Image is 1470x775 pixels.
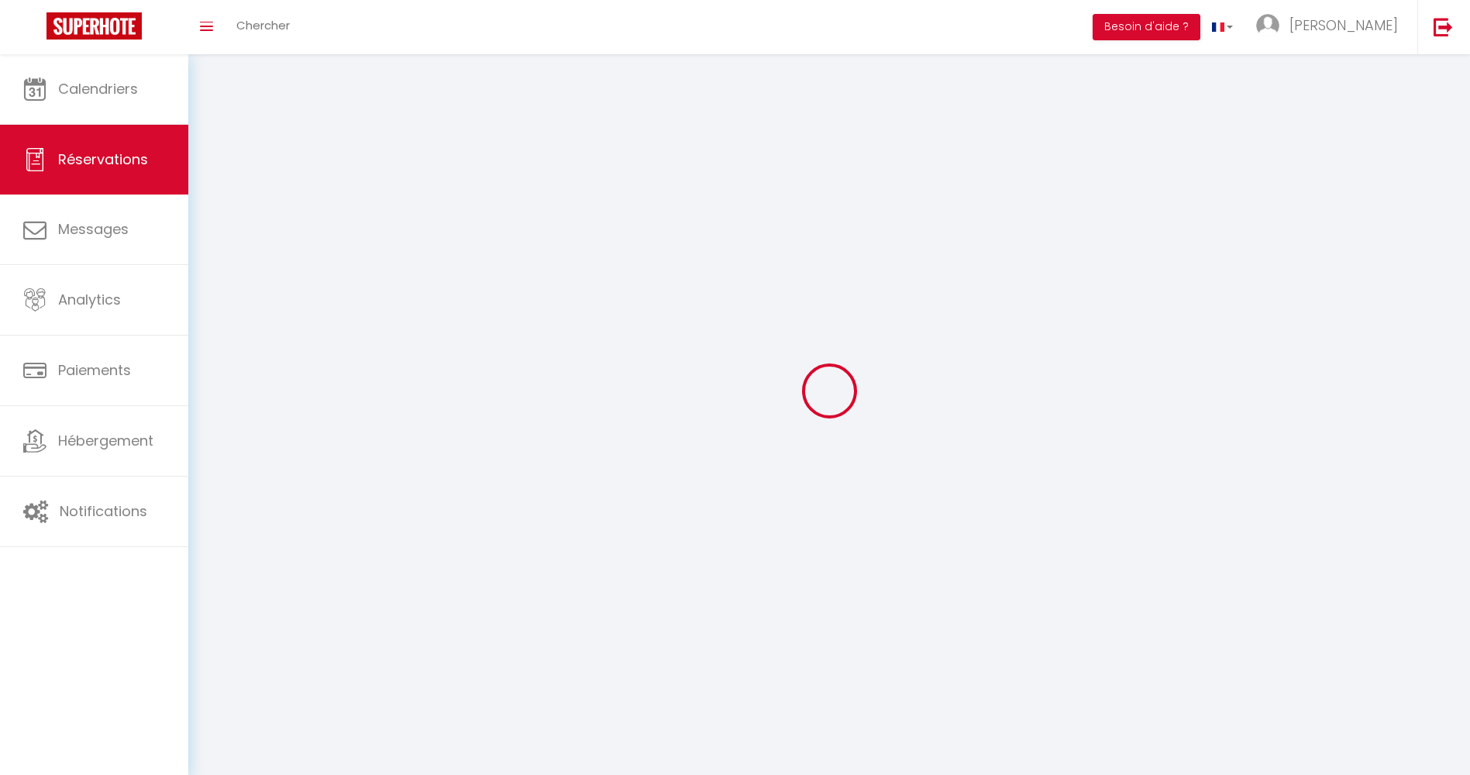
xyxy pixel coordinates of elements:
[58,290,121,309] span: Analytics
[58,219,129,239] span: Messages
[58,431,153,450] span: Hébergement
[1093,14,1200,40] button: Besoin d'aide ?
[58,150,148,169] span: Réservations
[58,360,131,380] span: Paiements
[58,79,138,98] span: Calendriers
[1289,15,1398,35] span: [PERSON_NAME]
[1434,17,1453,36] img: logout
[236,17,290,33] span: Chercher
[12,6,59,53] button: Ouvrir le widget de chat LiveChat
[60,501,147,521] span: Notifications
[1256,14,1279,37] img: ...
[46,12,142,40] img: Super Booking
